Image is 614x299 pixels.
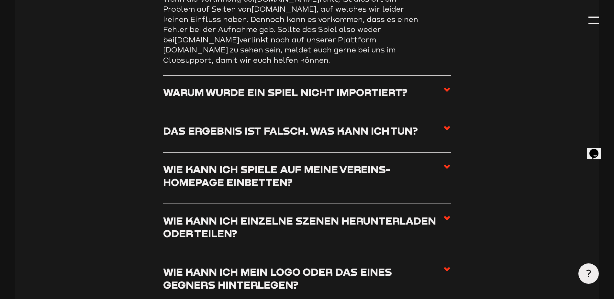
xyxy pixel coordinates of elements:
h3: Das Ergebnis ist falsch. Was kann ich tun? [163,124,418,137]
h3: Warum wurde ein Spiel nicht importiert? [163,86,407,98]
h3: Wie kann ich Spiele auf meine Vereins-Homepage einbetten? [163,163,443,188]
h3: Wie kann ich einzelne Szenen herunterladen oder teilen? [163,214,443,240]
a: [DOMAIN_NAME] [174,35,239,44]
a: [DOMAIN_NAME] [251,5,316,13]
iframe: chat widget [587,140,608,159]
h3: Wie kann ich mein Logo oder das eines Gegners hinterlegen? [163,265,443,291]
